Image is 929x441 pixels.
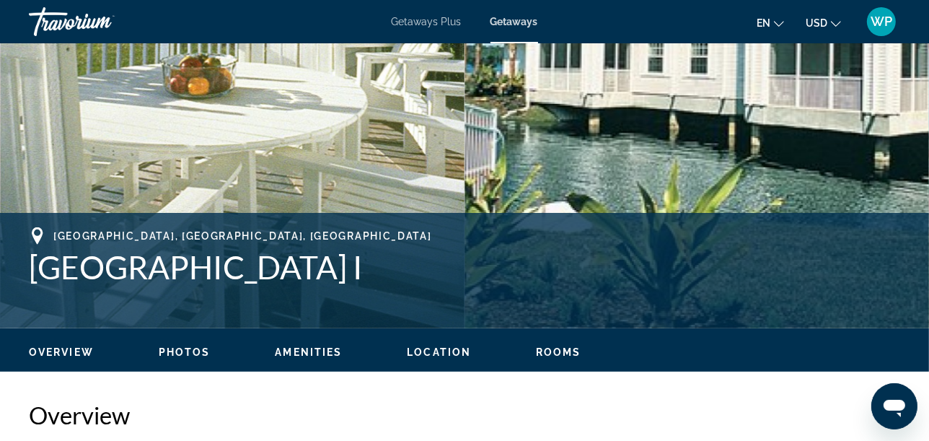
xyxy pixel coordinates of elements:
[29,346,94,359] button: Overview
[806,12,841,33] button: Change currency
[871,14,892,29] span: WP
[407,346,471,359] button: Location
[490,16,538,27] a: Getaways
[29,3,173,40] a: Travorium
[29,346,94,358] span: Overview
[536,346,581,358] span: Rooms
[159,346,211,358] span: Photos
[29,401,900,429] h2: Overview
[806,17,827,29] span: USD
[392,16,462,27] a: Getaways Plus
[407,346,471,358] span: Location
[53,230,431,242] span: [GEOGRAPHIC_DATA], [GEOGRAPHIC_DATA], [GEOGRAPHIC_DATA]
[275,346,342,359] button: Amenities
[871,383,917,429] iframe: Button to launch messaging window
[275,346,342,358] span: Amenities
[863,6,900,37] button: User Menu
[757,17,770,29] span: en
[757,12,784,33] button: Change language
[536,346,581,359] button: Rooms
[29,248,900,286] h1: [GEOGRAPHIC_DATA] I
[159,346,211,359] button: Photos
